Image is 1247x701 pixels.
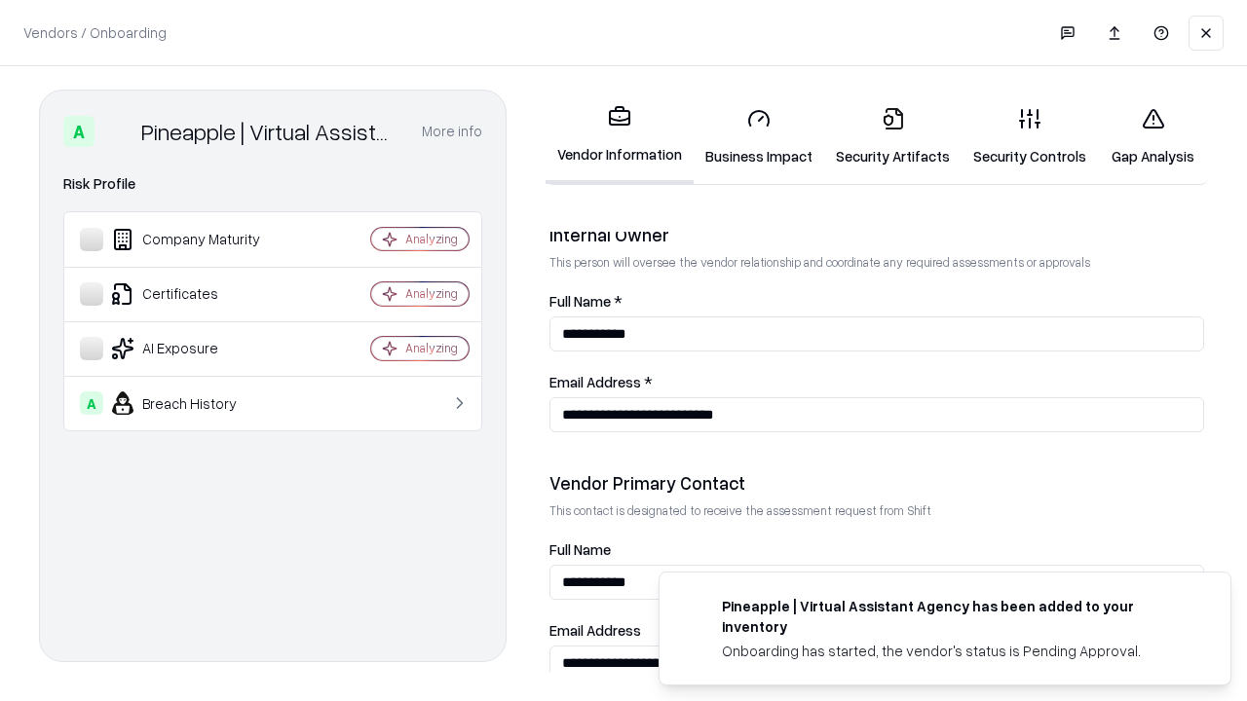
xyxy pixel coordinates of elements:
a: Gap Analysis [1098,92,1208,182]
a: Security Controls [962,92,1098,182]
img: Pineapple | Virtual Assistant Agency [102,116,133,147]
p: This contact is designated to receive the assessment request from Shift [549,502,1204,519]
label: Email Address [549,623,1204,638]
div: Risk Profile [63,172,482,196]
div: Onboarding has started, the vendor's status is Pending Approval. [722,641,1184,661]
div: Pineapple | Virtual Assistant Agency [141,116,398,147]
a: Vendor Information [546,90,694,184]
div: Analyzing [405,285,458,302]
label: Full Name * [549,294,1204,309]
div: Analyzing [405,340,458,356]
a: Security Artifacts [824,92,962,182]
p: This person will oversee the vendor relationship and coordinate any required assessments or appro... [549,254,1204,271]
label: Email Address * [549,375,1204,389]
button: More info [422,114,482,149]
div: A [80,391,103,415]
img: trypineapple.com [683,596,706,619]
div: A [63,116,94,147]
div: Certificates [80,282,313,306]
div: Internal Owner [549,223,1204,246]
div: AI Exposure [80,337,313,360]
a: Business Impact [694,92,824,182]
p: Vendors / Onboarding [23,22,167,43]
div: Vendor Primary Contact [549,471,1204,495]
label: Full Name [549,542,1204,557]
div: Company Maturity [80,228,313,251]
div: Analyzing [405,231,458,247]
div: Breach History [80,391,313,415]
div: Pineapple | Virtual Assistant Agency has been added to your inventory [722,596,1184,637]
